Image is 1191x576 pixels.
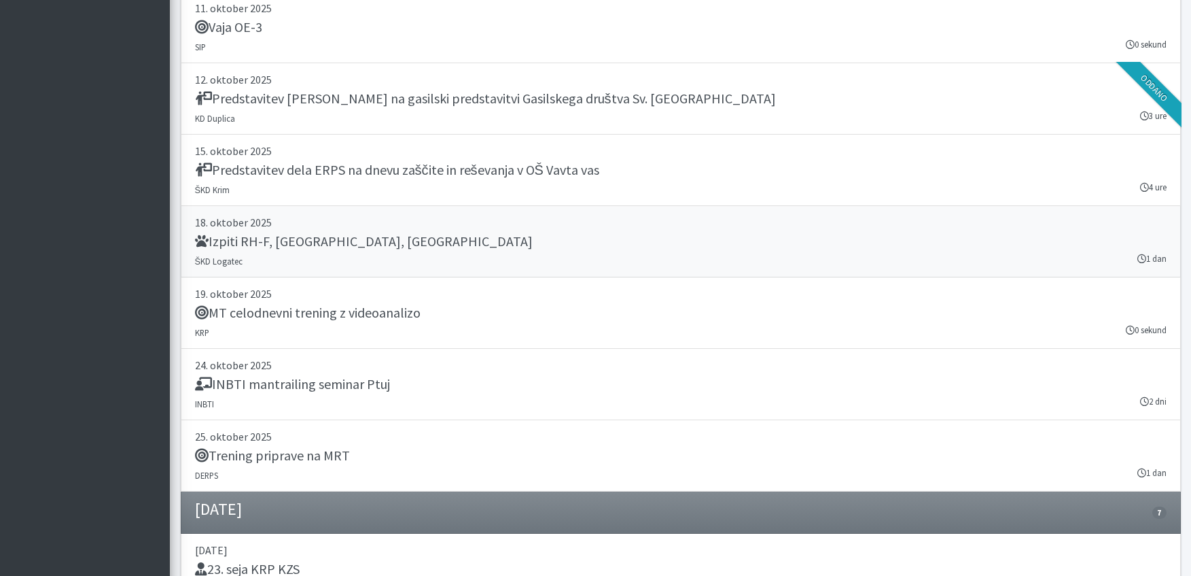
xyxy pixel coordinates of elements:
[1152,507,1166,519] span: 7
[195,143,1167,159] p: 15. oktober 2025
[195,162,599,178] h5: Predstavitev dela ERPS na dnevu zaščite in reševanja v OŠ Vavta vas
[181,206,1181,277] a: 18. oktober 2025 Izpiti RH-F, [GEOGRAPHIC_DATA], [GEOGRAPHIC_DATA] ŠKD Logatec 1 dan
[195,256,243,267] small: ŠKD Logatec
[1126,38,1167,51] small: 0 sekund
[181,277,1181,349] a: 19. oktober 2025 MT celodnevni trening z videoanalizo KRP 0 sekund
[195,286,1167,302] p: 19. oktober 2025
[181,63,1181,135] a: 12. oktober 2025 Predstavitev [PERSON_NAME] na gasilski predstavitvi Gasilskega društva Sv. [GEOG...
[195,41,206,52] small: SIP
[195,214,1167,231] p: 18. oktober 2025
[195,19,262,35] h5: Vaja OE-3
[195,184,230,195] small: ŠKD Krim
[195,327,209,338] small: KRP
[195,447,350,464] h5: Trening priprave na MRT
[1140,395,1167,408] small: 2 dni
[195,470,218,481] small: DERPS
[195,113,235,124] small: KD Duplica
[181,349,1181,420] a: 24. oktober 2025 INBTI mantrailing seminar Ptuj INBTI 2 dni
[195,71,1167,88] p: 12. oktober 2025
[195,357,1167,373] p: 24. oktober 2025
[195,500,242,520] h4: [DATE]
[195,233,533,250] h5: Izpiti RH-F, [GEOGRAPHIC_DATA], [GEOGRAPHIC_DATA]
[181,420,1181,492] a: 25. oktober 2025 Trening priprave na MRT DERPS 1 dan
[1137,467,1167,479] small: 1 dan
[195,542,1167,558] p: [DATE]
[195,428,1167,445] p: 25. oktober 2025
[1137,252,1167,265] small: 1 dan
[1126,324,1167,337] small: 0 sekund
[181,135,1181,206] a: 15. oktober 2025 Predstavitev dela ERPS na dnevu zaščite in reševanja v OŠ Vavta vas ŠKD Krim 4 ure
[1140,181,1167,194] small: 4 ure
[195,376,390,392] h5: INBTI mantrailing seminar Ptuj
[195,399,214,409] small: INBTI
[195,90,776,107] h5: Predstavitev [PERSON_NAME] na gasilski predstavitvi Gasilskega društva Sv. [GEOGRAPHIC_DATA]
[195,305,421,321] h5: MT celodnevni trening z videoanalizo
